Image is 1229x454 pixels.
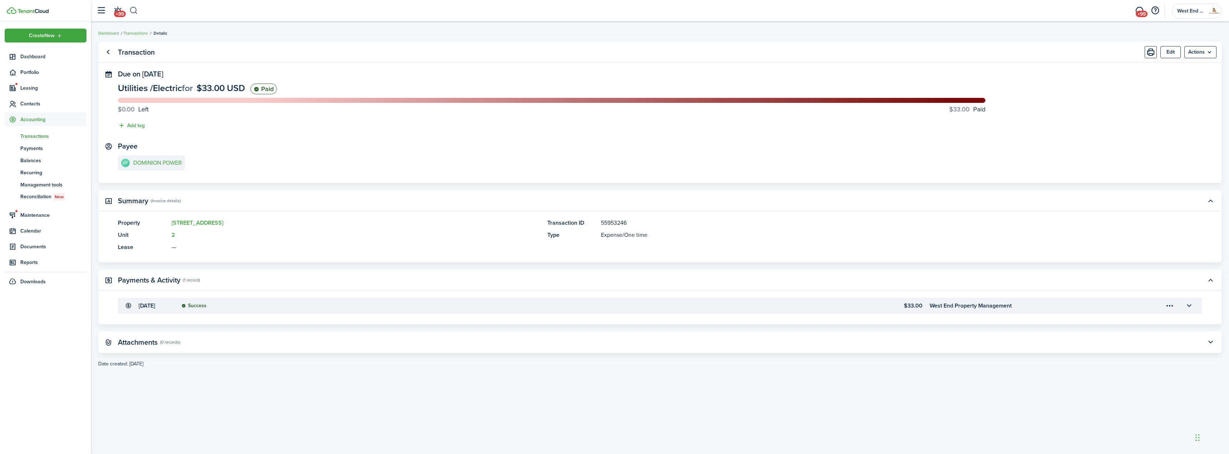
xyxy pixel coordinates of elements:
span: Downloads [20,278,46,285]
a: Transactions [124,30,148,36]
button: Open menu [1184,46,1216,58]
button: Search [129,5,138,17]
panel-main-title: Transaction [118,48,155,56]
button: Toggle accordion [1204,336,1216,348]
a: Recurring [5,166,86,179]
avatar-text: DP [121,159,130,167]
panel-main-subtitle: (0 records) [160,339,180,345]
a: Notifications [111,2,124,20]
span: +99 [1136,11,1148,17]
span: Expense [601,231,622,239]
span: Utilities / Electric [118,81,182,95]
a: Reports [5,255,86,269]
button: Toggle accordion [1204,195,1216,207]
panel-main-title: Property [118,219,168,227]
span: Calendar [20,227,86,235]
span: Leasing [20,84,86,92]
a: [STREET_ADDRESS] [171,219,223,227]
progress-caption-label: Left [118,105,149,114]
span: Portfolio [20,69,86,76]
status: Success [181,303,207,309]
panel-main-title: Lease [118,243,168,251]
progress-caption-label: Paid [949,105,985,114]
button: Add tag [118,121,145,130]
img: TenantCloud [18,9,49,13]
a: ReconciliationNew [5,191,86,203]
a: Management tools [5,179,86,191]
panel-main-title: Payee [118,142,138,150]
button: Toggle accordion [1183,300,1195,312]
panel-main-title: Type [547,231,597,239]
span: +99 [114,11,126,17]
span: Due on [DATE] [118,69,163,79]
a: Transactions [5,130,86,142]
a: Messaging [1133,2,1146,20]
panel-main-description: — [171,243,540,251]
panel-main-body: Toggle accordion [98,219,1222,262]
button: Toggle accordion [1204,274,1216,286]
panel-main-description: / [601,231,1181,239]
span: Details [154,30,167,36]
span: Payments [20,145,86,152]
span: Recurring [20,169,86,176]
panel-main-title: Attachments [118,338,158,346]
panel-main-title: Payments & Activity [118,276,180,284]
button: Open menu [5,29,86,43]
panel-main-title: Summary [118,197,148,205]
progress-caption-label-value: $33.00 [949,105,970,114]
img: West End Property Management [1209,5,1220,17]
transaction-details-table-item-client: West End Property Management [930,301,1144,310]
span: Transactions [20,133,86,140]
e-details-info-title: DOMINION POWER [133,160,182,166]
a: Dashboard [5,50,86,64]
panel-main-description: 55953246 [601,219,1181,227]
span: Reports [20,259,86,266]
span: Dashboard [20,53,86,60]
iframe: Chat Widget [1193,420,1229,454]
transaction-details-table-item-amount: $33.00 [730,301,922,310]
span: Create New [29,33,55,38]
transaction-details-table-item-date: [DATE] [139,301,174,310]
button: Open menu [1164,300,1176,312]
panel-main-title: Unit [118,231,168,239]
span: One time [624,231,647,239]
span: West End Property Management [1177,9,1206,14]
button: Open sidebar [94,4,108,18]
panel-main-subtitle: (Invoice details) [151,198,181,204]
progress-caption-label-value: $0.00 [118,105,135,114]
panel-main-subtitle: (1 record) [183,277,200,283]
panel-main-body: Toggle accordion [98,298,1222,324]
a: Balances [5,154,86,166]
span: for [182,81,193,95]
a: Go back [102,46,114,58]
button: Edit [1160,46,1181,58]
button: Print [1145,46,1157,58]
a: DPDOMINION POWER [118,155,185,170]
span: Contacts [20,100,86,108]
button: Open resource center [1149,5,1161,17]
img: TenantCloud [7,7,16,14]
a: Payments [5,142,86,154]
panel-main-title: Transaction ID [547,219,597,227]
span: New [55,194,64,200]
a: Dashboard [98,30,119,36]
a: 2 [171,231,175,239]
span: Maintenance [20,211,86,219]
div: Drag [1195,427,1200,448]
span: Management tools [20,181,86,189]
span: Accounting [20,116,86,123]
span: Reconciliation [20,193,86,201]
span: Balances [20,157,86,164]
menu-btn: Actions [1184,46,1216,58]
span: $33.00 USD [196,81,245,95]
span: Documents [20,243,86,250]
status: Paid [250,84,277,94]
created-at: Date created: [DATE] [98,360,1222,368]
